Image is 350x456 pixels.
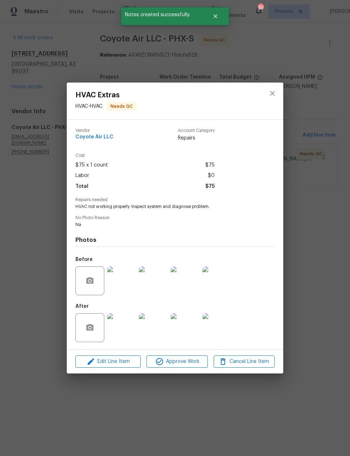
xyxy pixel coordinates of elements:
[178,134,215,142] span: Repairs
[75,257,93,262] h5: Before
[75,355,141,368] button: Edit Line Item
[208,171,215,181] span: $0
[75,171,89,181] span: Labor
[121,7,204,22] span: Notes created successfully.
[178,128,215,133] span: Account Category
[75,160,108,171] span: $75 x 1 count
[108,103,136,110] span: Needs QC
[75,134,113,140] span: Coyote Air LLC
[75,198,275,202] span: Repairs needed
[75,181,88,192] span: Total
[149,357,205,366] span: Approve Work
[75,128,113,133] span: Vendor
[258,4,263,12] div: 30
[75,91,136,99] span: HVAC Extras
[264,85,281,102] button: close
[75,204,255,210] span: HVAC not working properly. Inspect system and diagnose problem.
[216,357,272,366] span: Cancel Line Item
[75,236,275,244] h4: Photos
[75,216,275,220] span: No Photo Reason
[75,222,255,228] span: Na
[146,355,207,368] button: Approve Work
[205,160,215,171] span: $75
[75,104,102,109] span: HVAC - HVAC
[205,181,215,192] span: $75
[204,9,227,23] button: Close
[214,355,275,368] button: Cancel Line Item
[75,153,215,158] span: Cost
[75,304,89,309] h5: After
[78,357,139,366] span: Edit Line Item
